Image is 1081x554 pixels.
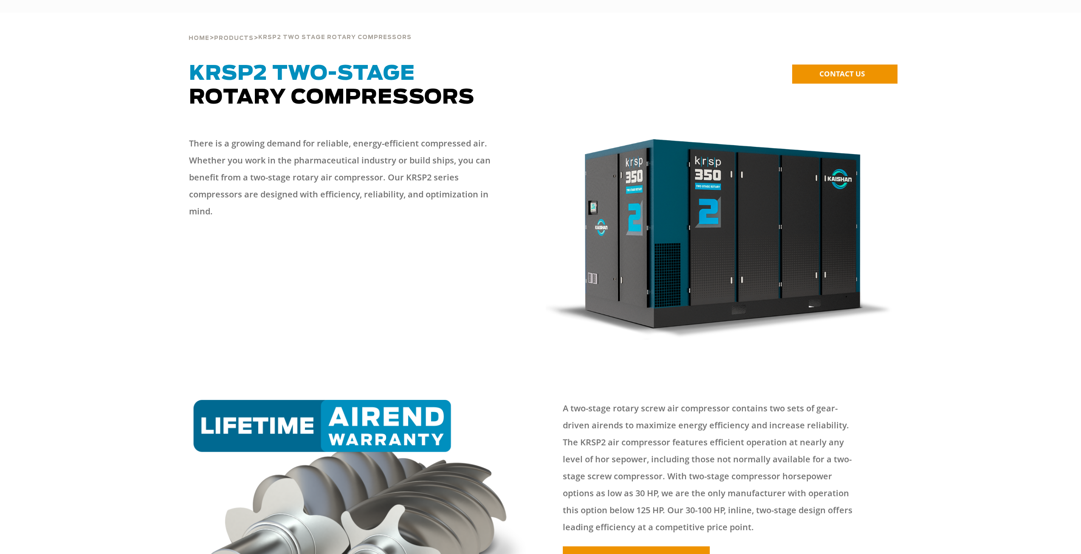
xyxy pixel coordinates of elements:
[819,69,865,79] span: CONTACT US
[189,64,474,108] span: Rotary Compressors
[189,135,507,220] p: There is a growing demand for reliable, energy-efficient compressed air. Whether you work in the ...
[214,36,254,41] span: Products
[214,34,254,42] a: Products
[258,35,412,40] span: krsp2 two stage rotary compressors
[189,36,209,41] span: Home
[546,139,893,340] img: krsp350
[189,13,412,45] div: > >
[563,400,864,536] p: A two-stage rotary screw air compressor contains two sets of gear-driven airends to maximize ener...
[189,34,209,42] a: Home
[189,64,415,84] span: KRSP2 Two-Stage
[792,65,898,84] a: CONTACT US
